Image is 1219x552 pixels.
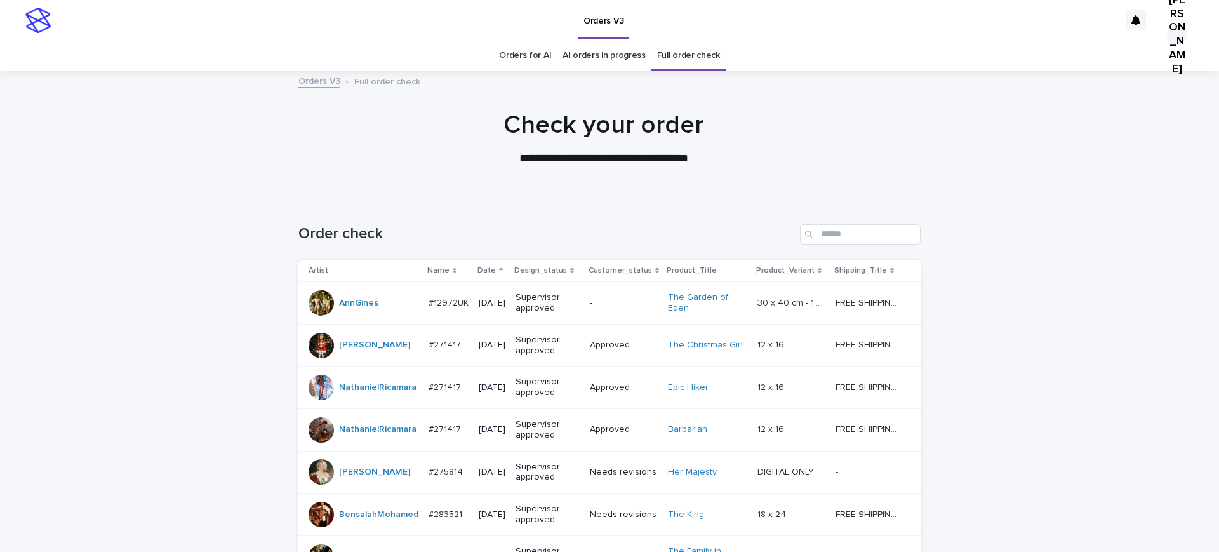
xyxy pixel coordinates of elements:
[429,337,463,351] p: #271417
[590,424,658,435] p: Approved
[657,41,720,71] a: Full order check
[479,467,505,478] p: [DATE]
[516,292,580,314] p: Supervisor approved
[477,264,496,278] p: Date
[429,380,463,393] p: #271417
[757,295,828,309] p: 30 x 40 cm - 10% Upfront Payment
[590,382,658,393] p: Approved
[516,462,580,483] p: Supervisor approved
[834,264,887,278] p: Shipping_Title
[339,298,378,309] a: AnnGines
[339,382,416,393] a: NathanielRicamara
[590,298,658,309] p: -
[293,110,915,140] h1: Check your order
[668,382,709,393] a: Epic Hiker
[298,225,795,243] h1: Order check
[836,507,903,520] p: FREE SHIPPING - preview in 1-2 business days, after your approval delivery will take 5-10 busines...
[668,292,747,314] a: The Garden of Eden
[298,73,340,88] a: Orders V3
[757,464,816,478] p: DIGITAL ONLY
[800,224,921,245] input: Search
[298,451,921,494] tr: [PERSON_NAME] #275814#275814 [DATE]Supervisor approvedNeeds revisionsHer Majesty DIGITAL ONLYDIGI...
[479,298,505,309] p: [DATE]
[563,41,646,71] a: AI orders in progress
[756,264,815,278] p: Product_Variant
[836,337,903,351] p: FREE SHIPPING - preview in 1-2 business days, after your approval delivery will take 5-10 busines...
[757,507,789,520] p: 18 x 24
[298,282,921,325] tr: AnnGines #12972UK#12972UK [DATE]Supervisor approved-The Garden of Eden 30 x 40 cm - 10% Upfront P...
[479,340,505,351] p: [DATE]
[429,295,471,309] p: #12972UK
[516,504,580,525] p: Supervisor approved
[479,424,505,435] p: [DATE]
[339,424,416,435] a: NathanielRicamara
[298,324,921,367] tr: [PERSON_NAME] #271417#271417 [DATE]Supervisor approvedApprovedThe Christmas Girl 12 x 1612 x 16 F...
[298,367,921,409] tr: NathanielRicamara #271417#271417 [DATE]Supervisor approvedApprovedEpic Hiker 12 x 1612 x 16 FREE ...
[589,264,652,278] p: Customer_status
[298,408,921,451] tr: NathanielRicamara #271417#271417 [DATE]Supervisor approvedApprovedBarbarian 12 x 1612 x 16 FREE S...
[757,422,787,435] p: 12 x 16
[668,340,743,351] a: The Christmas Girl
[516,335,580,356] p: Supervisor approved
[429,464,465,478] p: #275814
[514,264,567,278] p: Design_status
[339,509,418,520] a: BensalahMohamed
[836,422,903,435] p: FREE SHIPPING - preview in 1-2 business days, after your approval delivery will take 5-10 busines...
[339,340,410,351] a: [PERSON_NAME]
[516,377,580,398] p: Supervisor approved
[590,340,658,351] p: Approved
[757,380,787,393] p: 12 x 16
[836,295,903,309] p: FREE SHIPPING- preview in 1-2 business days, after your approval delivery will take 5-10 business...
[590,509,658,520] p: Needs revisions
[298,494,921,536] tr: BensalahMohamed #283521#283521 [DATE]Supervisor approvedNeeds revisionsThe King 18 x 2418 x 24 FR...
[427,264,450,278] p: Name
[479,382,505,393] p: [DATE]
[757,337,787,351] p: 12 x 16
[499,41,551,71] a: Orders for AI
[1167,25,1187,45] div: [PERSON_NAME]
[25,8,51,33] img: stacker-logo-s-only.png
[836,380,903,393] p: FREE SHIPPING - preview in 1-2 business days, after your approval delivery will take 5-10 busines...
[479,509,505,520] p: [DATE]
[516,419,580,441] p: Supervisor approved
[668,424,707,435] a: Barbarian
[590,467,658,478] p: Needs revisions
[309,264,328,278] p: Artist
[339,467,410,478] a: [PERSON_NAME]
[354,74,420,88] p: Full order check
[836,464,841,478] p: -
[668,467,717,478] a: Her Majesty
[429,507,465,520] p: #283521
[668,509,704,520] a: The King
[667,264,717,278] p: Product_Title
[429,422,463,435] p: #271417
